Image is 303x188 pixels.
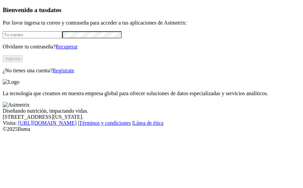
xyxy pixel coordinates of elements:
[3,20,300,26] p: Por favor ingresa tu correo y contraseña para acceder a tus aplicaciones de Asimetrix:
[3,90,300,97] p: La tecnología que creamos en nuestra empresa global para ofrecer soluciones de datos especializad...
[3,55,23,62] button: Ingresa
[3,79,20,85] img: Logo
[3,68,300,74] p: ¿No tienes una cuenta?
[52,68,74,73] a: Regístrate
[18,120,77,126] a: [URL][DOMAIN_NAME]
[3,120,300,126] div: Visita : | |
[3,126,300,132] div: © 2025 Iluma
[55,44,78,49] a: Recuperar
[3,108,300,114] div: Diseñando nutrición, impactando vidas.
[79,120,131,126] a: Términos y condiciones
[3,114,300,120] div: [STREET_ADDRESS][US_STATE].
[3,31,62,38] input: Tu correo
[47,6,62,13] span: datos
[3,102,30,108] img: Asimetrix
[3,44,300,50] p: Olvidaste tu contraseña?
[133,120,163,126] a: Línea de ética
[3,6,300,14] h3: Bienvenido a tus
